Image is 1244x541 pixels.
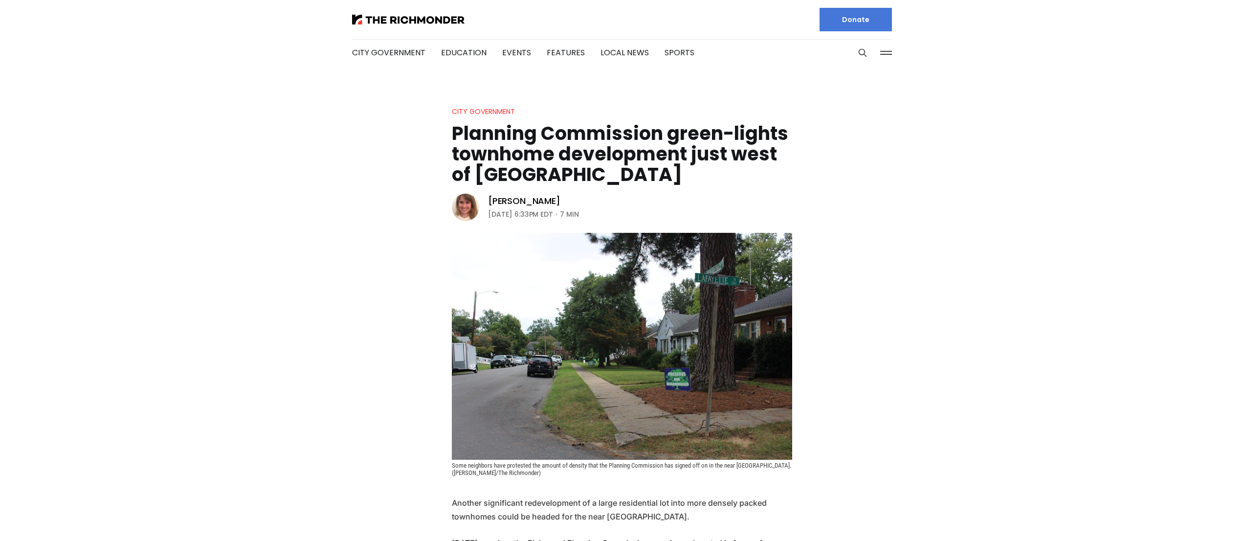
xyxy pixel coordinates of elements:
a: Education [441,47,487,58]
time: [DATE] 6:33PM EDT [488,208,553,220]
a: Local News [600,47,649,58]
h1: Planning Commission green-lights townhome development just west of [GEOGRAPHIC_DATA] [452,123,792,185]
span: 7 min [560,208,579,220]
a: Sports [665,47,694,58]
iframe: portal-trigger [1161,493,1244,541]
img: The Richmonder [352,15,465,24]
img: Sarah Vogelsong [452,194,479,221]
button: Search this site [855,45,870,60]
a: City Government [452,107,515,116]
span: Some neighbors have protested the amount of density that the Planning Commission has signed off o... [452,462,793,476]
a: [PERSON_NAME] [488,195,560,207]
p: Another significant redevelopment of a large residential lot into more densely packed townhomes c... [452,496,792,523]
a: Donate [820,8,892,31]
a: Features [547,47,585,58]
a: Events [502,47,531,58]
img: Planning Commission green-lights townhome development just west of Carytown [452,233,792,460]
a: City Government [352,47,425,58]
